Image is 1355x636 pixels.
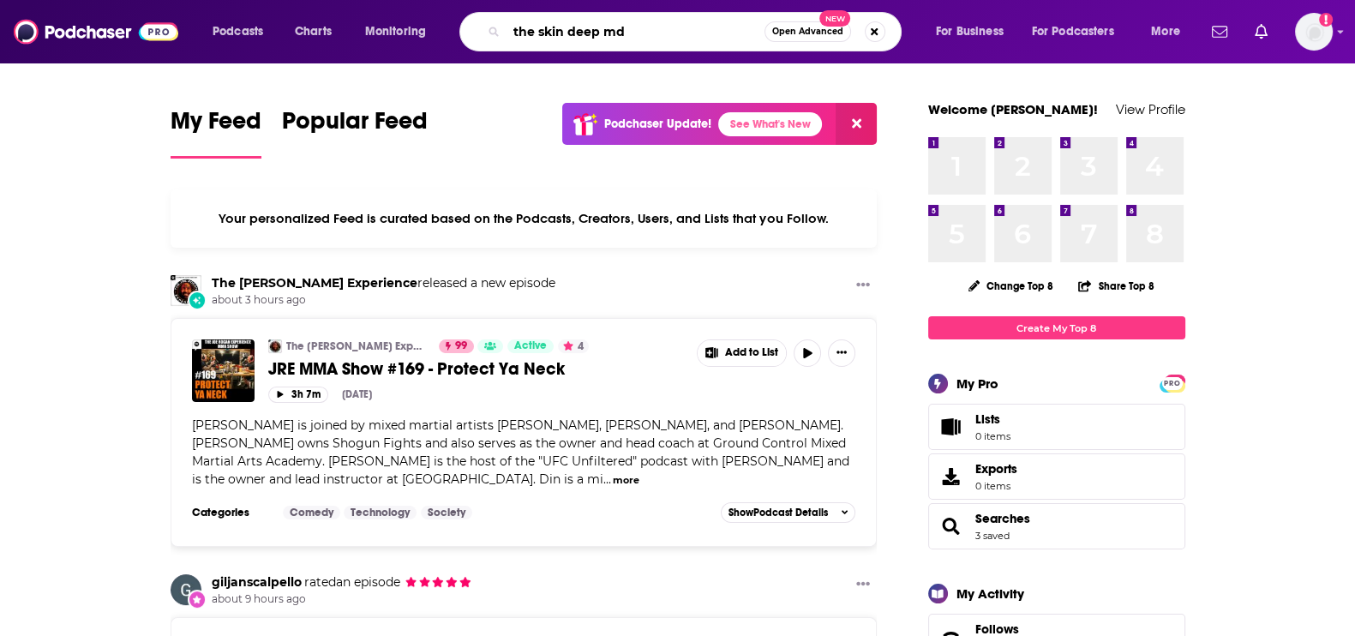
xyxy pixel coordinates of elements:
span: an episode [302,574,400,590]
a: The Joe Rogan Experience [212,275,417,291]
button: Open AdvancedNew [764,21,851,42]
a: Comedy [283,506,340,519]
span: about 3 hours ago [212,293,555,308]
input: Search podcasts, credits, & more... [507,18,764,45]
span: Lists [934,415,968,439]
span: Show Podcast Details [728,507,828,519]
span: Exports [934,465,968,489]
div: Search podcasts, credits, & more... [476,12,918,51]
span: [PERSON_NAME] is joined by mixed martial artists [PERSON_NAME], [PERSON_NAME], and [PERSON_NAME].... [192,417,849,487]
a: Create My Top 8 [928,316,1185,339]
img: User Profile [1295,13,1333,51]
a: Exports [928,453,1185,500]
span: PRO [1162,377,1183,390]
div: New Rating [188,590,207,609]
a: PRO [1162,376,1183,389]
a: 99 [439,339,474,353]
span: giljanscalpello's Rating: 5 out of 5 [404,576,471,589]
span: New [819,10,850,27]
div: Your personalized Feed is curated based on the Podcasts, Creators, Users, and Lists that you Follow. [171,189,878,248]
span: For Business [936,20,1004,44]
a: See What's New [718,112,822,136]
span: Lists [975,411,1000,427]
img: JRE MMA Show #169 - Protect Ya Neck [192,339,255,402]
a: Active [507,339,554,353]
button: Show More Button [698,340,787,366]
span: about 9 hours ago [212,592,472,607]
button: Change Top 8 [958,275,1064,297]
a: 3 saved [975,530,1010,542]
a: Welcome [PERSON_NAME]! [928,101,1098,117]
span: Exports [975,461,1017,477]
span: More [1151,20,1180,44]
button: open menu [1021,18,1139,45]
button: Share Top 8 [1077,269,1154,303]
button: Show More Button [849,574,877,596]
img: The Joe Rogan Experience [268,339,282,353]
button: Show More Button [828,339,855,367]
a: Charts [284,18,342,45]
a: Searches [934,514,968,538]
p: Podchaser Update! [604,117,711,131]
a: My Feed [171,106,261,159]
span: JRE MMA Show #169 - Protect Ya Neck [268,358,565,380]
a: Show notifications dropdown [1205,17,1234,46]
img: Podchaser - Follow, Share and Rate Podcasts [14,15,178,48]
span: Add to List [725,346,778,359]
button: 4 [558,339,589,353]
a: Popular Feed [282,106,428,159]
a: Show notifications dropdown [1248,17,1274,46]
button: open menu [201,18,285,45]
a: View Profile [1116,101,1185,117]
span: 0 items [975,430,1010,442]
a: Technology [344,506,417,519]
a: JRE MMA Show #169 - Protect Ya Neck [268,358,685,380]
svg: Add a profile image [1319,13,1333,27]
img: The Joe Rogan Experience [171,275,201,306]
span: rated [304,574,336,590]
span: Open Advanced [772,27,843,36]
span: Logged in as nicole.koremenos [1295,13,1333,51]
div: New Episode [188,291,207,309]
button: Show More Button [849,275,877,297]
a: Searches [975,511,1030,526]
button: open menu [924,18,1025,45]
button: ShowPodcast Details [721,502,856,523]
span: Monitoring [365,20,426,44]
span: ... [603,471,611,487]
span: Lists [975,411,1010,427]
span: Popular Feed [282,106,428,146]
span: Searches [928,503,1185,549]
img: giljanscalpello [171,574,201,605]
a: Society [421,506,472,519]
span: For Podcasters [1032,20,1114,44]
button: 3h 7m [268,387,328,403]
h3: released a new episode [212,275,555,291]
button: open menu [353,18,448,45]
div: [DATE] [342,388,372,400]
a: Lists [928,404,1185,450]
button: Show profile menu [1295,13,1333,51]
span: Active [514,338,547,355]
span: 99 [455,338,467,355]
h3: Categories [192,506,269,519]
span: Podcasts [213,20,263,44]
div: My Pro [956,375,998,392]
a: The [PERSON_NAME] Experience [286,339,428,353]
a: giljanscalpello [212,574,302,590]
div: My Activity [956,585,1024,602]
span: My Feed [171,106,261,146]
span: 0 items [975,480,1017,492]
button: more [613,473,639,488]
button: open menu [1139,18,1202,45]
span: Charts [295,20,332,44]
